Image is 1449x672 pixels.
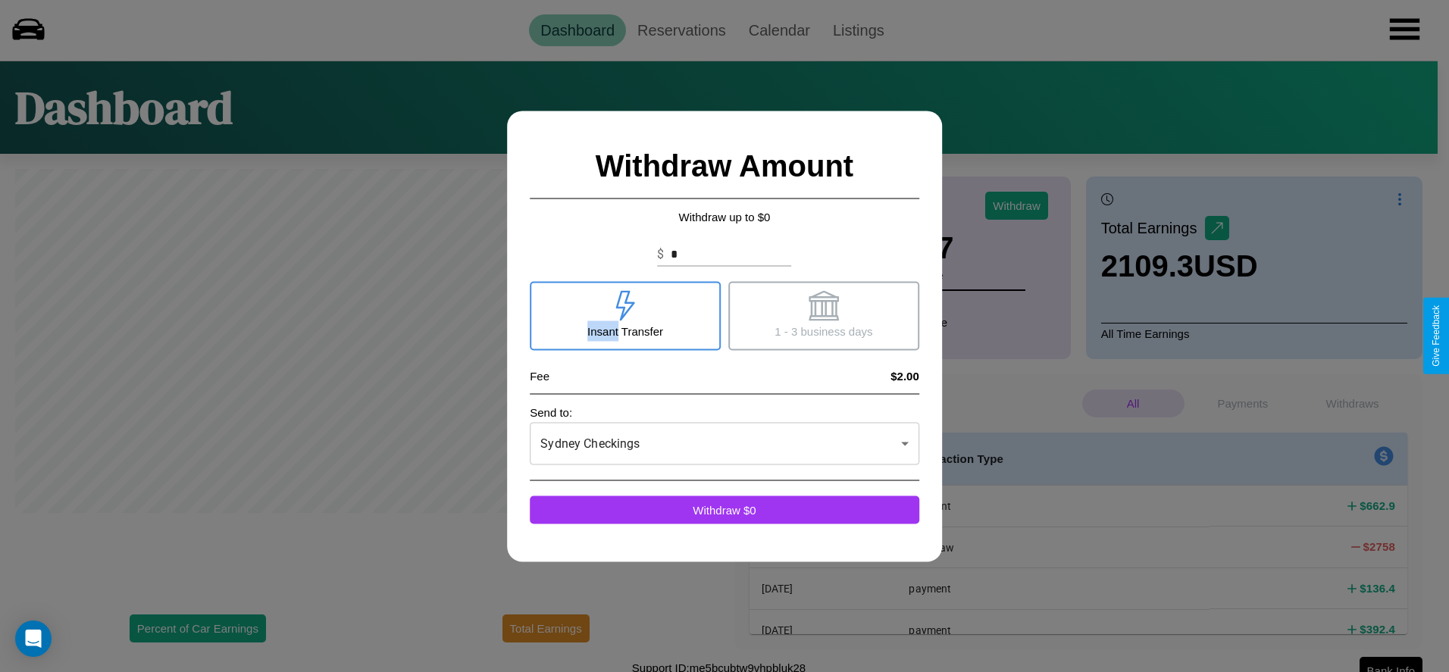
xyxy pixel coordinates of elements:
button: Withdraw $0 [530,495,919,524]
p: $ [657,245,664,263]
h2: Withdraw Amount [530,133,919,198]
div: Give Feedback [1431,305,1441,367]
p: Withdraw up to $ 0 [530,206,919,227]
p: Insant Transfer [587,320,663,341]
p: Fee [530,365,549,386]
h4: $2.00 [890,369,919,382]
p: 1 - 3 business days [775,320,872,341]
div: Open Intercom Messenger [15,620,52,657]
p: Send to: [530,402,919,422]
div: Sydney Checkings [530,422,919,464]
